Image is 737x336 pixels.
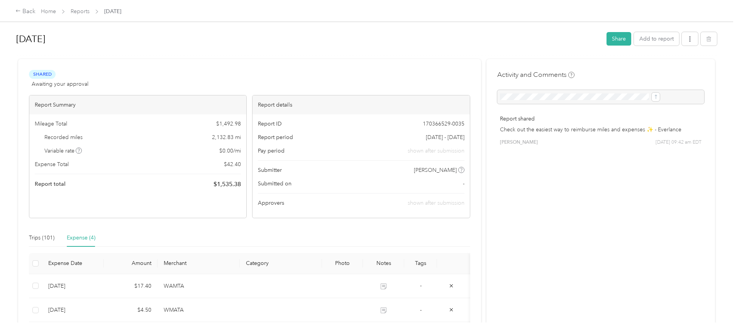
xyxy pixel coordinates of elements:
[500,115,701,123] p: Report shared
[240,253,322,274] th: Category
[41,8,56,15] a: Home
[35,120,67,128] span: Mileage Total
[104,298,158,322] td: $4.50
[414,166,457,174] span: [PERSON_NAME]
[258,180,291,188] span: Submitted on
[212,133,241,141] span: 2,132.83 mi
[500,139,538,146] span: [PERSON_NAME]
[258,199,284,207] span: Approvers
[408,147,464,155] span: shown after submission
[404,298,437,322] td: -
[420,307,422,313] span: -
[104,274,158,298] td: $17.40
[104,7,121,15] span: [DATE]
[252,95,469,114] div: Report details
[42,253,104,274] th: Expense Date
[32,80,88,88] span: Awaiting your approval
[104,253,158,274] th: Amount
[258,133,293,141] span: Report period
[29,95,246,114] div: Report Summary
[42,298,104,322] td: 9-15-2025
[224,160,241,168] span: $ 42.40
[656,139,701,146] span: [DATE] 09:42 am EDT
[694,293,737,336] iframe: Everlance-gr Chat Button Frame
[322,253,363,274] th: Photo
[15,7,36,16] div: Back
[497,70,574,80] h4: Activity and Comments
[216,120,241,128] span: $ 1,492.98
[500,126,701,134] p: Check out the easiest way to reimburse miles and expenses ✨ - Everlance
[29,70,56,79] span: Shared
[35,180,66,188] span: Report total
[42,274,104,298] td: 9-29-2025
[634,32,679,46] button: Add to report
[404,274,437,298] td: -
[258,147,285,155] span: Pay period
[16,30,601,48] h1: Sep 2025
[67,234,95,242] div: Expense (4)
[258,166,282,174] span: Submitter
[35,160,69,168] span: Expense Total
[363,253,404,274] th: Notes
[410,260,431,266] div: Tags
[158,298,240,322] td: WMATA
[158,274,240,298] td: WAMTA
[607,32,631,46] button: Share
[463,180,464,188] span: -
[71,8,90,15] a: Reports
[44,147,82,155] span: Variable rate
[423,120,464,128] span: 170366529-0035
[404,253,437,274] th: Tags
[158,253,240,274] th: Merchant
[408,200,464,206] span: shown after submission
[219,147,241,155] span: $ 0.00 / mi
[420,282,422,289] span: -
[213,180,241,189] span: $ 1,535.38
[29,234,54,242] div: Trips (101)
[44,133,83,141] span: Recorded miles
[426,133,464,141] span: [DATE] - [DATE]
[258,120,282,128] span: Report ID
